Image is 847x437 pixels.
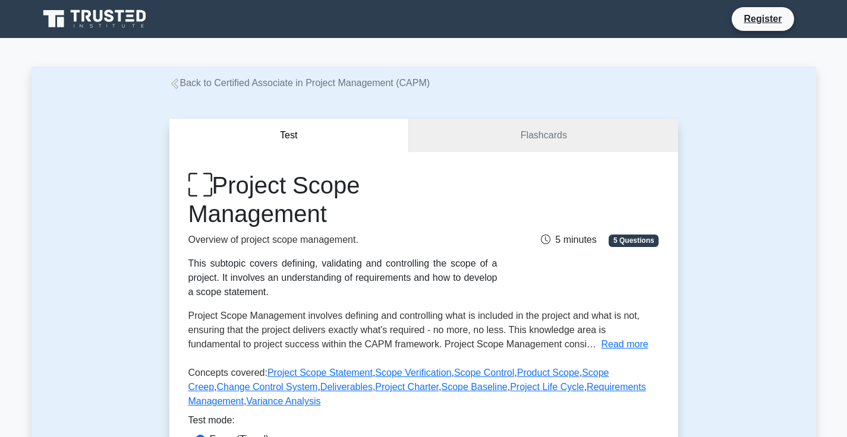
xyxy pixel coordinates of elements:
span: 5 minutes [541,235,596,245]
a: Scope Verification [375,368,451,378]
p: Overview of project scope management. [188,233,498,247]
a: Project Life Cycle [510,382,584,392]
a: Scope Control [454,368,514,378]
span: Project Scope Management involves defining and controlling what is included in the project and wh... [188,311,640,349]
a: Change Control System [217,382,318,392]
a: Scope Creep [188,368,609,392]
p: Concepts covered: , , , , , , , , , , , [188,366,659,413]
div: Test mode: [188,413,659,432]
a: Scope Baseline [442,382,508,392]
a: Register [736,11,789,26]
div: This subtopic covers defining, validating and controlling the scope of a project. It involves an ... [188,256,498,299]
span: 5 Questions [609,235,659,246]
a: Back to Certified Associate in Project Management (CAPM) [169,78,430,88]
a: Deliverables [320,382,373,392]
h1: Project Scope Management [188,171,498,228]
a: Flashcards [409,119,678,153]
a: Project Scope Statement [267,368,373,378]
a: Project Charter [375,382,439,392]
button: Read more [601,337,648,351]
a: Variance Analysis [246,396,320,406]
a: Product Scope [517,368,580,378]
button: Test [169,119,410,153]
